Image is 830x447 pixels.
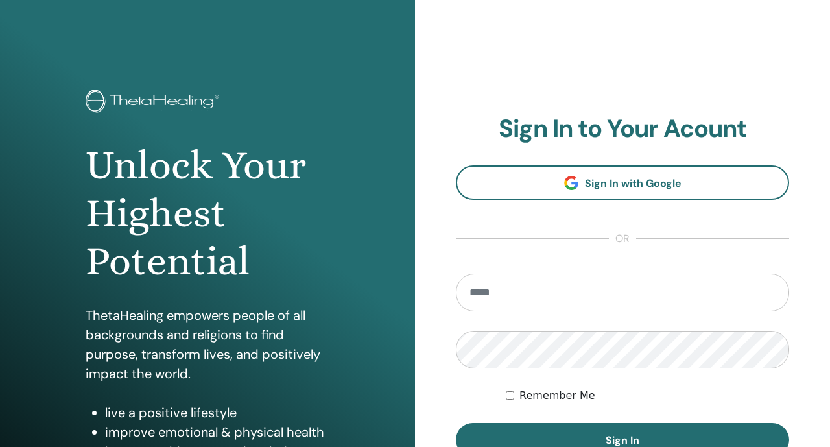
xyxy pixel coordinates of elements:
[86,306,330,383] p: ThetaHealing empowers people of all backgrounds and religions to find purpose, transform lives, a...
[585,176,682,190] span: Sign In with Google
[519,388,595,404] label: Remember Me
[606,433,639,447] span: Sign In
[456,114,789,144] h2: Sign In to Your Acount
[105,403,330,422] li: live a positive lifestyle
[86,141,330,286] h1: Unlock Your Highest Potential
[609,231,636,247] span: or
[105,422,330,442] li: improve emotional & physical health
[456,165,789,200] a: Sign In with Google
[506,388,789,404] div: Keep me authenticated indefinitely or until I manually logout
